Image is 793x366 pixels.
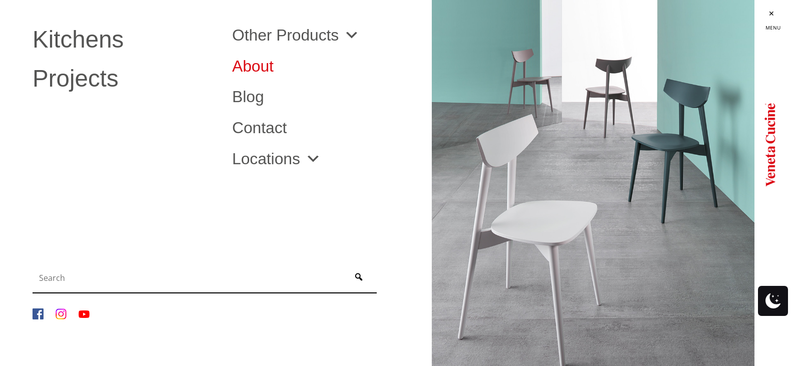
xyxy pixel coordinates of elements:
[764,99,775,189] img: Logo
[232,120,417,136] a: Contact
[79,308,90,319] img: YouTube
[232,28,360,44] a: Other Products
[33,67,217,91] a: Projects
[33,308,44,319] img: Facebook
[232,151,321,167] a: Locations
[56,308,67,319] img: Instagram
[33,28,217,52] a: Kitchens
[232,59,417,75] a: About
[35,268,343,288] input: Search
[232,89,417,105] a: Blog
